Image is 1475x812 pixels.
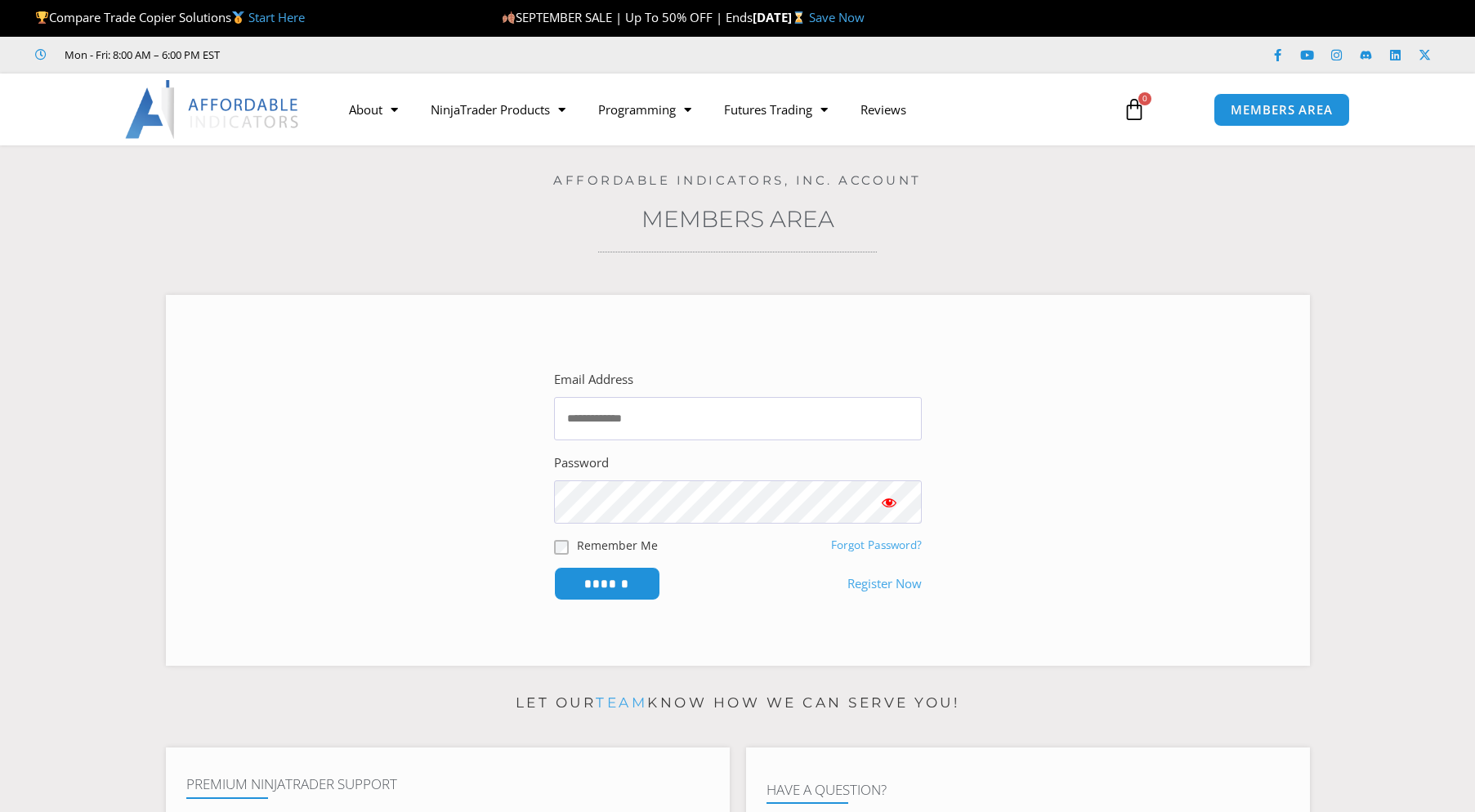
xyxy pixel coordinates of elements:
[243,47,488,63] iframe: Customer reviews powered by Trustpilot
[232,11,244,24] img: 🥇
[553,172,922,188] a: Affordable Indicators, Inc. Account
[125,80,301,139] img: LogoAI | Affordable Indicators – NinjaTrader
[596,694,647,711] a: team
[333,91,414,128] a: About
[856,480,922,524] button: Show password
[186,776,709,792] h4: Premium NinjaTrader Support
[1214,93,1350,127] a: MEMBERS AREA
[1098,86,1170,133] a: 0
[35,9,305,25] span: Compare Trade Copier Solutions
[844,91,923,128] a: Reviews
[36,11,48,24] img: 🏆
[554,452,609,475] label: Password
[554,368,633,391] label: Email Address
[809,9,865,25] a: Save Now
[248,9,305,25] a: Start Here
[793,11,805,24] img: ⌛
[1231,104,1333,116] span: MEMBERS AREA
[503,11,515,24] img: 🍂
[502,9,753,25] span: SEPTEMBER SALE | Up To 50% OFF | Ends
[708,91,844,128] a: Futures Trading
[847,573,922,596] a: Register Now
[577,537,658,554] label: Remember Me
[767,782,1290,798] h4: Have A Question?
[166,690,1310,716] p: Let our know how we can serve you!
[414,91,582,128] a: NinjaTrader Products
[1138,92,1151,105] span: 0
[753,9,809,25] strong: [DATE]
[60,45,220,65] span: Mon - Fri: 8:00 AM – 6:00 PM EST
[641,205,834,233] a: Members Area
[831,538,922,552] a: Forgot Password?
[582,91,708,128] a: Programming
[333,91,1104,128] nav: Menu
